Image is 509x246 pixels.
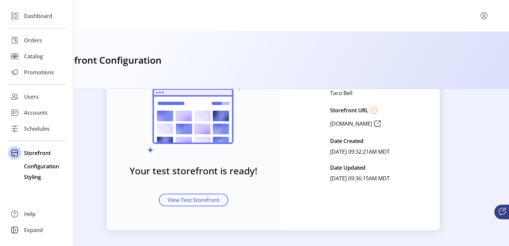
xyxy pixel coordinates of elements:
p: [DOMAIN_NAME] [330,120,372,128]
h3: Storefront Configuration [51,53,162,68]
span: Styling [24,173,41,181]
p: [DATE] 09:36:15AM MDT [330,173,390,184]
span: Configuration [24,162,59,170]
span: Accounts [24,109,48,117]
button: menu [479,10,489,21]
button: View Test Storefront [159,194,228,206]
span: View Test Storefront [168,196,220,204]
span: Expand [24,226,43,234]
span: Catalog [24,52,43,60]
span: Orders [24,36,42,44]
p: Storefront URL [330,106,368,114]
h3: Your test storefront is ready! [130,164,257,178]
span: Help [24,210,36,218]
span: Dashboard [24,12,52,20]
p: [DATE] 09:32:21AM MDT [330,146,390,157]
span: Promotions [24,68,54,76]
p: Date Updated [330,162,365,173]
span: Schedules [24,125,50,133]
p: Taco Bell [330,88,352,98]
p: Date Created [330,136,363,146]
span: Users [24,93,39,101]
span: Storefront [24,149,51,157]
